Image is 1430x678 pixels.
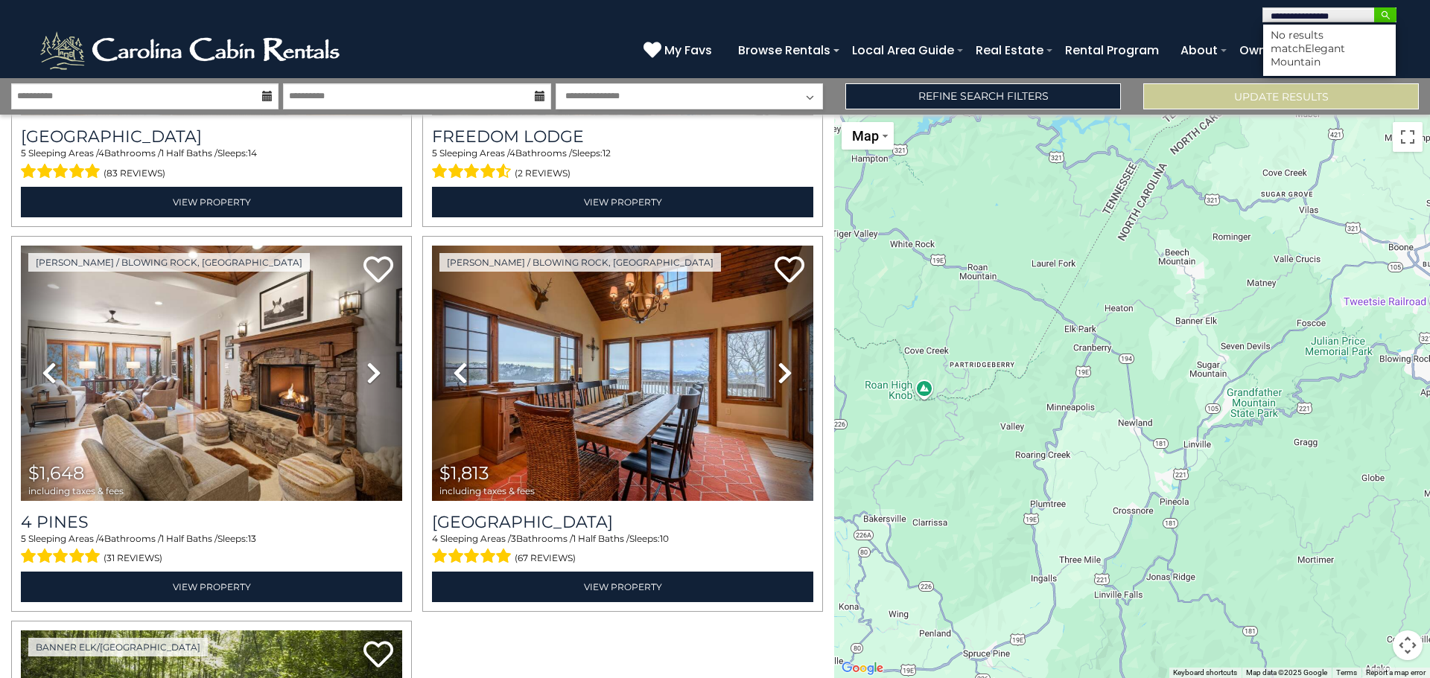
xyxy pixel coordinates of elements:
a: [GEOGRAPHIC_DATA] [432,512,813,532]
a: Owner Login [1232,37,1321,63]
span: 4 [509,147,515,159]
a: My Favs [643,41,716,60]
a: [PERSON_NAME] / Blowing Rock, [GEOGRAPHIC_DATA] [439,253,721,272]
button: Update Results [1143,83,1419,109]
span: $1,813 [439,462,489,484]
span: 5 [21,533,26,544]
a: View Property [21,187,402,217]
li: No results match [1263,28,1396,68]
a: Add to favorites [363,255,393,287]
div: Sleeping Areas / Bathrooms / Sleeps: [432,147,813,182]
div: Sleeping Areas / Bathrooms / Sleeps: [21,532,402,568]
button: Map camera controls [1393,630,1423,660]
a: Local Area Guide [845,37,962,63]
span: 4 [432,533,438,544]
span: including taxes & fees [28,486,124,496]
a: About [1173,37,1225,63]
a: Terms (opens in new tab) [1336,668,1357,677]
span: $1,648 [28,462,84,484]
h3: Sunset Lodge [432,512,813,532]
div: Sleeping Areas / Bathrooms / Sleeps: [21,147,402,182]
span: 12 [603,147,611,159]
a: Real Estate [968,37,1051,63]
a: View Property [432,572,813,602]
img: Google [838,659,887,678]
span: (83 reviews) [104,164,165,183]
span: 13 [248,533,256,544]
span: 4 [98,533,104,544]
a: Report a map error [1366,668,1426,677]
a: Open this area in Google Maps (opens a new window) [838,659,887,678]
span: My Favs [664,41,712,60]
button: Toggle fullscreen view [1393,122,1423,152]
img: thumbnail_163272308.jpeg [432,246,813,501]
a: Refine Search Filters [845,83,1121,109]
span: including taxes & fees [439,486,535,496]
a: Banner Elk/[GEOGRAPHIC_DATA] [28,638,208,656]
a: Browse Rentals [731,37,838,63]
button: Change map style [842,122,894,150]
a: View Property [432,187,813,217]
span: Map data ©2025 Google [1246,668,1327,677]
span: (67 reviews) [515,549,576,568]
span: 1 Half Baths / [573,533,629,544]
span: (2 reviews) [515,164,571,183]
img: White-1-2.png [37,28,346,73]
span: 10 [660,533,669,544]
a: Rental Program [1058,37,1166,63]
span: 5 [21,147,26,159]
span: (31 reviews) [104,549,162,568]
a: 4 Pines [21,512,402,532]
a: Add to favorites [363,639,393,671]
span: 1 Half Baths / [161,147,217,159]
span: 5 [432,147,437,159]
span: 3 [511,533,516,544]
h3: Stone Mountain Lodge [21,127,402,147]
span: 4 [98,147,104,159]
span: Elegant Mountain [1271,42,1345,68]
span: 14 [248,147,257,159]
a: Freedom Lodge [432,127,813,147]
a: Add to favorites [775,255,804,287]
img: thumbnail_165405908.jpeg [21,246,402,501]
button: Keyboard shortcuts [1173,668,1237,678]
span: Map [852,128,879,144]
span: 1 Half Baths / [161,533,217,544]
div: Sleeping Areas / Bathrooms / Sleeps: [432,532,813,568]
a: [PERSON_NAME] / Blowing Rock, [GEOGRAPHIC_DATA] [28,253,310,272]
a: View Property [21,572,402,602]
a: [GEOGRAPHIC_DATA] [21,127,402,147]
